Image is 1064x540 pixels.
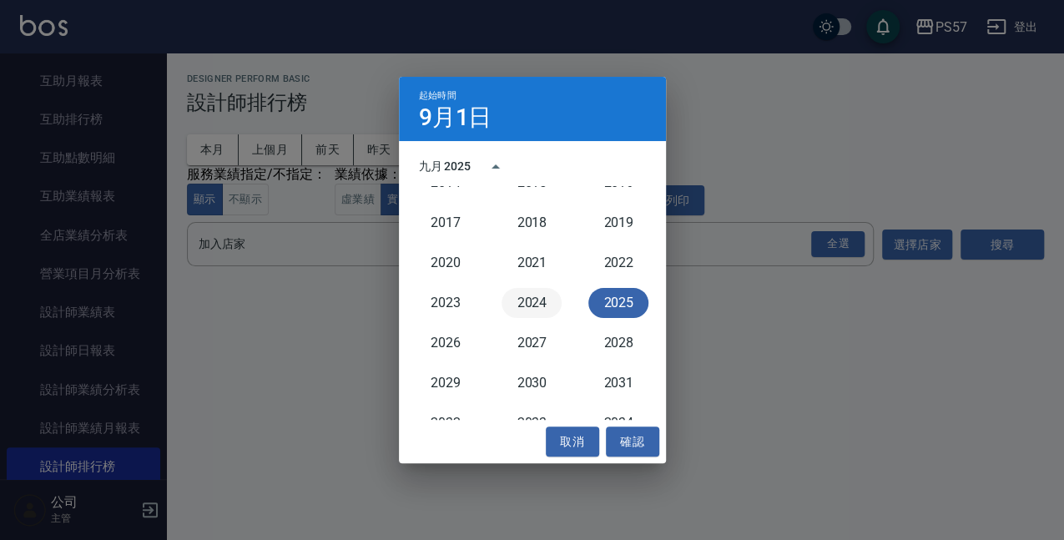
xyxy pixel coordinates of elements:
[502,368,562,398] button: 2030
[502,208,562,238] button: 2018
[415,208,475,238] button: 2017
[502,328,562,358] button: 2027
[502,288,562,318] button: 2024
[588,408,648,438] button: 2034
[588,328,648,358] button: 2028
[415,408,475,438] button: 2032
[588,248,648,278] button: 2022
[606,426,659,457] button: 確認
[419,158,471,175] div: 九月 2025
[415,328,475,358] button: 2026
[588,288,648,318] button: 2025
[476,147,516,187] button: year view is open, switch to calendar view
[419,90,456,101] span: 起始時間
[415,248,475,278] button: 2020
[588,368,648,398] button: 2031
[415,368,475,398] button: 2029
[415,288,475,318] button: 2023
[588,208,648,238] button: 2019
[502,248,562,278] button: 2021
[502,408,562,438] button: 2033
[419,108,492,128] h4: 9月1日
[546,426,599,457] button: 取消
